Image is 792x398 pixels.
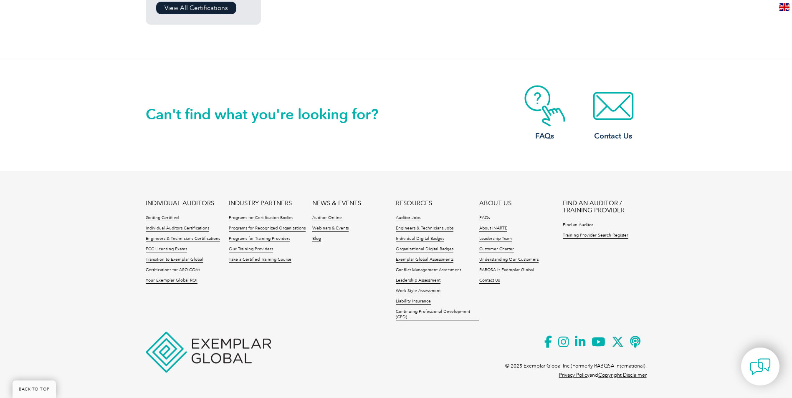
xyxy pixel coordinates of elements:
[229,236,290,242] a: Programs for Training Providers
[146,278,197,284] a: Your Exemplar Global ROI
[559,372,590,378] a: Privacy Policy
[479,247,514,252] a: Customer Charter
[479,200,511,207] a: ABOUT US
[146,236,220,242] a: Engineers & Technicians Certifications
[479,278,500,284] a: Contact Us
[511,85,578,141] a: FAQs
[479,257,539,263] a: Understanding Our Customers
[312,236,321,242] a: Blog
[563,222,593,228] a: Find an Auditor
[779,3,789,11] img: en
[580,131,647,141] h3: Contact Us
[580,85,647,127] img: contact-email.webp
[563,200,646,214] a: FIND AN AUDITOR / TRAINING PROVIDER
[156,2,236,14] a: View All Certifications
[563,233,628,239] a: Training Provider Search Register
[396,200,432,207] a: RESOURCES
[146,200,214,207] a: INDIVIDUAL AUDITORS
[396,257,453,263] a: Exemplar Global Assessments
[13,380,56,398] a: BACK TO TOP
[559,370,647,380] p: and
[229,247,273,252] a: Our Training Providers
[511,131,578,141] h3: FAQs
[146,332,271,373] img: Exemplar Global
[479,226,507,232] a: About iNARTE
[479,215,490,221] a: FAQs
[146,257,203,263] a: Transition to Exemplar Global
[511,85,578,127] img: contact-faq.webp
[146,247,187,252] a: FCC Licensing Exams
[505,361,647,370] p: © 2025 Exemplar Global Inc (Formerly RABQSA International).
[146,226,209,232] a: Individual Auditors Certifications
[396,309,479,320] a: Continuing Professional Development (CPD)
[229,257,291,263] a: Take a Certified Training Course
[396,267,461,273] a: Conflict Management Assessment
[396,299,431,305] a: Liability Insurance
[396,226,453,232] a: Engineers & Technicians Jobs
[479,236,512,242] a: Leadership Team
[396,215,420,221] a: Auditor Jobs
[312,200,361,207] a: NEWS & EVENTS
[146,215,179,221] a: Getting Certified
[146,267,200,273] a: Certifications for ASQ CQAs
[750,356,771,377] img: contact-chat.png
[229,226,306,232] a: Programs for Recognized Organizations
[312,215,342,221] a: Auditor Online
[396,247,453,252] a: Organizational Digital Badges
[479,267,534,273] a: RABQSA is Exemplar Global
[312,226,349,232] a: Webinars & Events
[598,372,647,378] a: Copyright Disclaimer
[396,236,444,242] a: Individual Digital Badges
[396,278,440,284] a: Leadership Assessment
[146,108,396,121] h2: Can't find what you're looking for?
[580,85,647,141] a: Contact Us
[229,200,292,207] a: INDUSTRY PARTNERS
[229,215,293,221] a: Programs for Certification Bodies
[396,288,440,294] a: Work Style Assessment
